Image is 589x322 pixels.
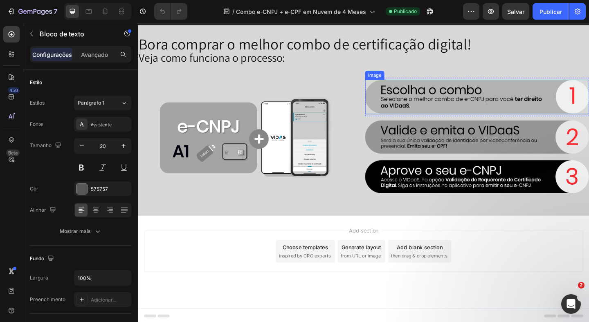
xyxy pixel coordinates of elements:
[74,271,131,285] input: Auto
[30,121,43,127] font: Fonte
[9,87,18,93] font: 450
[30,207,46,213] font: Alinhar
[74,96,131,110] button: Parágrafo 1
[91,297,116,303] font: Adicionar...
[247,105,491,143] img: gempages_500759063198434077-ea45011a-3e84-4479-88e0-becd7bf480fb.png
[157,239,207,248] div: Choose templates
[30,224,131,239] button: Mostrar mais
[540,8,562,15] font: Publicar
[533,3,569,20] button: Publicar
[220,250,264,257] span: from URL or image
[236,8,366,15] font: Combo e-CNPJ + e-CPF em Nuvem de 4 Meses
[30,186,38,192] font: Cor
[91,186,108,192] font: 575757
[249,53,266,60] div: Image
[81,51,108,58] font: Avançado
[40,30,84,38] font: Bloco de texto
[30,142,52,148] font: Tamanho
[561,294,581,314] iframe: Chat ao vivo do Intercom
[30,100,45,106] font: Estilos
[247,62,491,99] img: gempages_500759063198434077-5536b0bc-f5ce-4bdb-a76c-440d26e64a17.png
[226,221,265,230] span: Add section
[60,228,90,234] font: Mostrar mais
[30,79,42,85] font: Estilo
[32,51,72,58] font: Configurações
[507,8,524,15] font: Salvar
[281,239,331,248] div: Add blank section
[222,239,265,248] div: Generate layout
[91,121,112,127] font: Assistente
[154,3,187,20] div: Desfazer/Refazer
[502,3,529,20] button: Salvar
[138,23,589,322] iframe: Área de design
[78,100,104,106] font: Parágrafo 1
[275,250,336,257] span: then drag & drop elements
[580,282,583,288] font: 2
[8,150,18,156] font: Beta
[30,275,48,281] font: Largura
[40,29,109,39] p: Bloco de texto
[232,8,234,15] font: /
[153,250,209,257] span: inspired by CRO experts
[54,7,57,16] font: 7
[247,149,491,186] img: gempages_500759063198434077-d0aff703-a33b-4e6b-a55a-d1de8e69b7a1.png
[30,255,44,262] font: Fundo
[3,3,61,20] button: 7
[30,296,65,302] font: Preenchimento
[394,8,417,14] font: Publicado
